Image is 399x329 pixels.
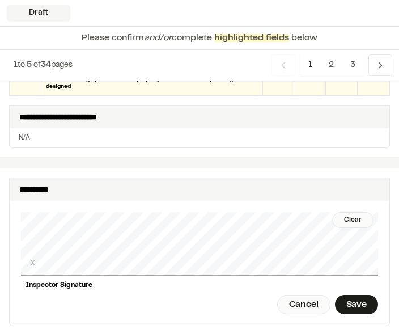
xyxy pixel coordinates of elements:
[277,295,330,314] div: Cancel
[332,212,373,228] div: Clear
[10,72,41,95] div: L
[335,295,378,314] div: Save
[271,54,392,76] nav: Navigation
[144,34,172,42] span: and/or
[82,31,317,45] p: Please confirm complete below
[21,276,378,295] div: Inspector Signature
[7,5,70,22] div: Draft
[14,59,73,71] p: to of pages
[214,34,289,42] span: highlighted fields
[342,54,364,76] span: 3
[300,54,321,76] span: 1
[263,72,295,95] div: X
[19,133,380,143] p: N/A
[320,54,342,76] span: 2
[14,62,18,69] span: 1
[41,62,51,69] span: 34
[41,72,263,95] div: Are all discharge points/outfalls properly maintained and operating as designed
[27,62,32,69] span: 5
